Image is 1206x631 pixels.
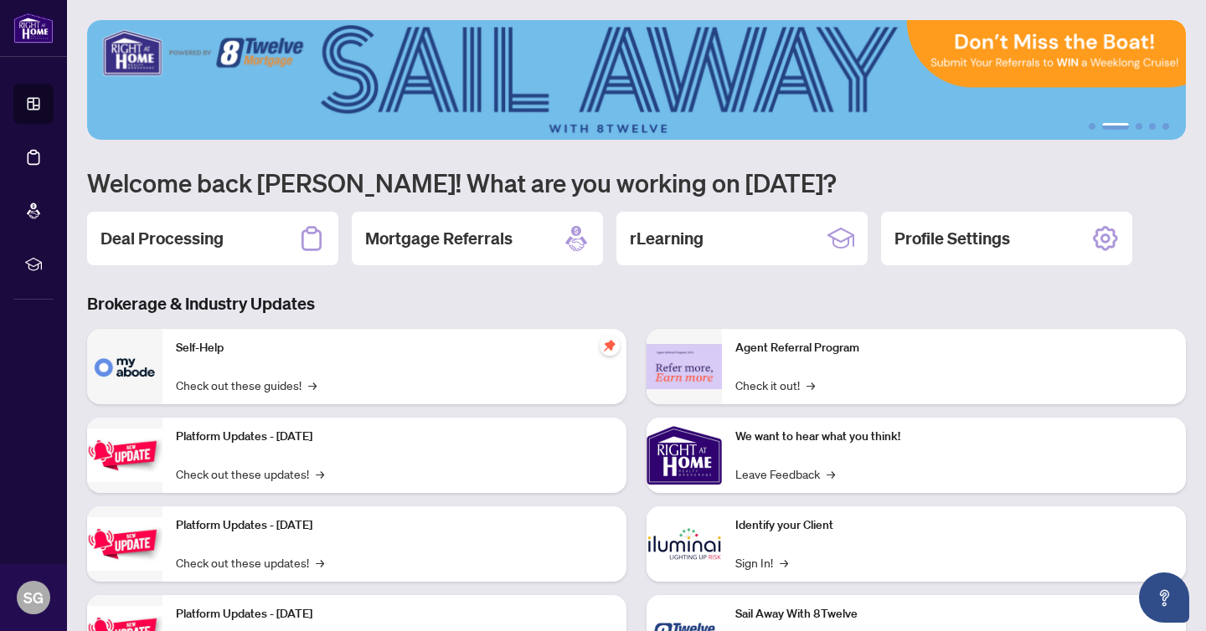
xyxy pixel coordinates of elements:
img: Agent Referral Program [647,344,722,390]
img: Slide 1 [87,20,1186,140]
img: Platform Updates - July 21, 2025 [87,428,162,481]
p: Self-Help [176,339,613,357]
p: We want to hear what you think! [735,428,1172,446]
button: 5 [1162,123,1169,130]
a: Check it out!→ [735,376,815,394]
span: → [827,464,835,483]
p: Platform Updates - [DATE] [176,428,613,446]
span: → [308,376,317,394]
img: Identify your Client [647,506,722,582]
span: → [780,553,788,572]
p: Platform Updates - [DATE] [176,605,613,623]
a: Leave Feedback→ [735,464,835,483]
button: 1 [1089,123,1095,130]
h2: Mortgage Referrals [365,227,513,250]
a: Check out these guides!→ [176,376,317,394]
button: 4 [1149,123,1156,130]
p: Platform Updates - [DATE] [176,516,613,535]
a: Check out these updates!→ [176,464,324,483]
img: We want to hear what you think! [647,418,722,493]
button: 3 [1136,123,1142,130]
h2: rLearning [630,227,703,250]
h2: Deal Processing [100,227,224,250]
span: → [316,464,324,483]
span: SG [23,586,44,609]
span: pushpin [600,336,620,356]
button: Open asap [1139,572,1189,623]
img: Self-Help [87,329,162,404]
span: → [316,553,324,572]
span: → [807,376,815,394]
p: Identify your Client [735,516,1172,535]
h2: Profile Settings [894,227,1010,250]
a: Sign In!→ [735,553,788,572]
img: Platform Updates - July 8, 2025 [87,517,162,570]
p: Sail Away With 8Twelve [735,605,1172,623]
img: logo [13,13,54,44]
p: Agent Referral Program [735,339,1172,357]
h1: Welcome back [PERSON_NAME]! What are you working on [DATE]? [87,167,1186,198]
a: Check out these updates!→ [176,553,324,572]
button: 2 [1102,123,1129,130]
h3: Brokerage & Industry Updates [87,292,1186,315]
